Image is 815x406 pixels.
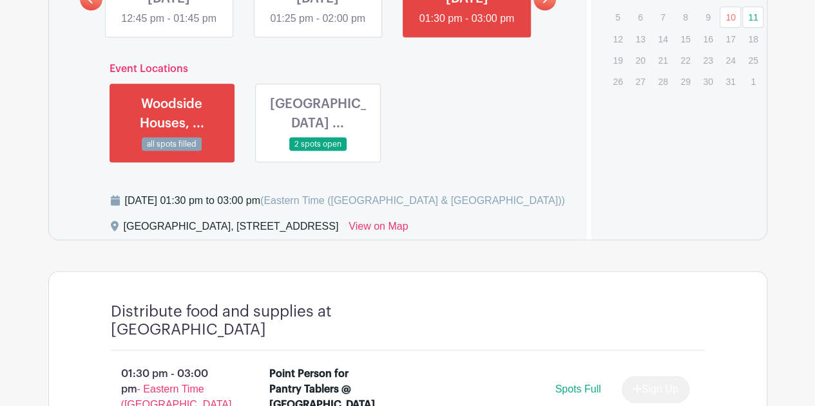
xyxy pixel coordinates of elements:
[555,383,600,394] span: Spots Full
[652,29,673,49] p: 14
[111,302,465,340] h4: Distribute food and supplies at [GEOGRAPHIC_DATA]
[675,7,696,27] p: 8
[675,71,696,91] p: 29
[742,50,763,70] p: 25
[629,29,651,49] p: 13
[99,63,537,75] h6: Event Locations
[652,7,673,27] p: 7
[720,50,741,70] p: 24
[629,50,651,70] p: 20
[607,50,628,70] p: 19
[720,29,741,49] p: 17
[675,29,696,49] p: 15
[742,71,763,91] p: 1
[720,71,741,91] p: 31
[607,71,628,91] p: 26
[607,7,628,27] p: 5
[652,50,673,70] p: 21
[720,6,741,28] a: 10
[124,219,339,239] div: [GEOGRAPHIC_DATA], [STREET_ADDRESS]
[607,29,628,49] p: 12
[260,195,565,206] span: (Eastern Time ([GEOGRAPHIC_DATA] & [GEOGRAPHIC_DATA]))
[697,7,718,27] p: 9
[742,29,763,49] p: 18
[675,50,696,70] p: 22
[697,29,718,49] p: 16
[742,6,763,28] a: 11
[697,50,718,70] p: 23
[629,7,651,27] p: 6
[349,219,408,239] a: View on Map
[652,71,673,91] p: 28
[697,71,718,91] p: 30
[629,71,651,91] p: 27
[125,193,565,208] div: [DATE] 01:30 pm to 03:00 pm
